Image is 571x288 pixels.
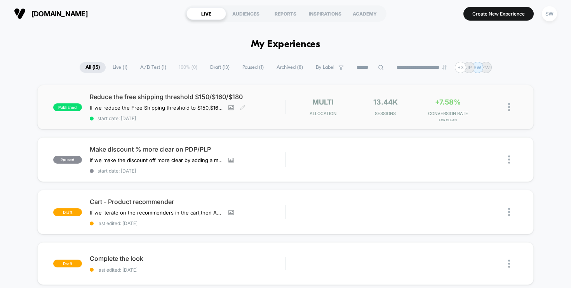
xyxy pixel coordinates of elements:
img: close [508,103,510,111]
span: If we make the discount off more clear by adding a marker,then Add to Carts & CR will increase,be... [90,157,223,163]
span: Paused ( 1 ) [237,62,270,73]
span: +7.58% [435,98,461,106]
img: close [508,208,510,216]
span: Draft ( 13 ) [204,62,235,73]
span: Sessions [356,111,415,116]
span: paused [53,156,82,164]
span: A/B Test ( 1 ) [134,62,172,73]
span: draft [53,260,82,267]
span: last edited: [DATE] [90,220,285,226]
div: ACADEMY [345,7,385,20]
span: Make discount % more clear on PDP/PLP [90,145,285,153]
span: published [53,103,82,111]
span: multi [312,98,334,106]
div: AUDIENCES [226,7,266,20]
span: Reduce the free shipping threshold $150/$160/$180 [90,93,285,101]
span: If we reduce the Free Shipping threshold to $150,$160 & $180,then conversions will increase,becau... [90,105,223,111]
button: SW [540,6,559,22]
h1: My Experiences [251,39,320,50]
button: Create New Experience [463,7,534,21]
span: All ( 15 ) [80,62,106,73]
span: Live ( 1 ) [107,62,133,73]
span: Complete the look [90,255,285,262]
span: CONVERSION RATE [419,111,477,116]
p: SW [474,65,481,70]
div: INSPIRATIONS [305,7,345,20]
p: ZW [482,65,490,70]
p: JP [466,65,472,70]
span: If we iterate on the recommenders in the cart,then AOV will increase,because personalisation in t... [90,209,223,216]
div: + 3 [455,62,466,73]
span: for Clean [419,118,477,122]
div: SW [542,6,557,21]
img: Visually logo [14,8,26,19]
div: LIVE [186,7,226,20]
div: REPORTS [266,7,305,20]
span: Cart - Product recommender [90,198,285,206]
img: close [508,260,510,268]
span: start date: [DATE] [90,168,285,174]
img: end [442,65,447,70]
span: draft [53,208,82,216]
span: last edited: [DATE] [90,267,285,273]
span: Allocation [310,111,336,116]
span: start date: [DATE] [90,115,285,121]
span: 13.44k [373,98,398,106]
span: [DOMAIN_NAME] [31,10,88,18]
button: [DOMAIN_NAME] [12,7,90,20]
img: close [508,155,510,164]
span: Archived ( 8 ) [271,62,309,73]
span: By Label [316,65,334,70]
